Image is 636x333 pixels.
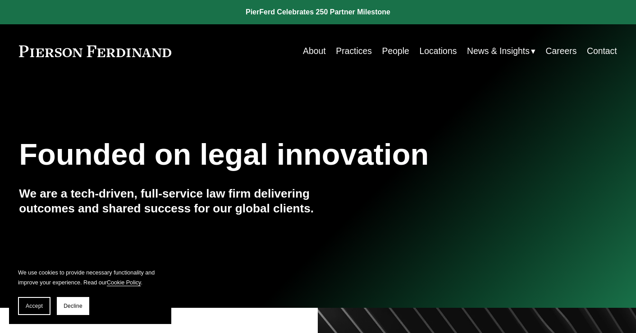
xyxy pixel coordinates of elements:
a: About [303,42,326,60]
p: We use cookies to provide necessary functionality and improve your experience. Read our . [18,268,162,288]
h1: Founded on legal innovation [19,137,517,171]
span: Accept [26,303,43,309]
span: News & Insights [467,43,530,59]
a: folder dropdown [467,42,535,60]
span: Decline [64,303,82,309]
section: Cookie banner [9,259,171,324]
a: People [382,42,409,60]
a: Locations [419,42,457,60]
a: Practices [336,42,372,60]
button: Accept [18,297,50,315]
h4: We are a tech-driven, full-service law firm delivering outcomes and shared success for our global... [19,186,318,216]
button: Decline [57,297,89,315]
a: Contact [587,42,617,60]
a: Cookie Policy [107,279,141,286]
a: Careers [545,42,577,60]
